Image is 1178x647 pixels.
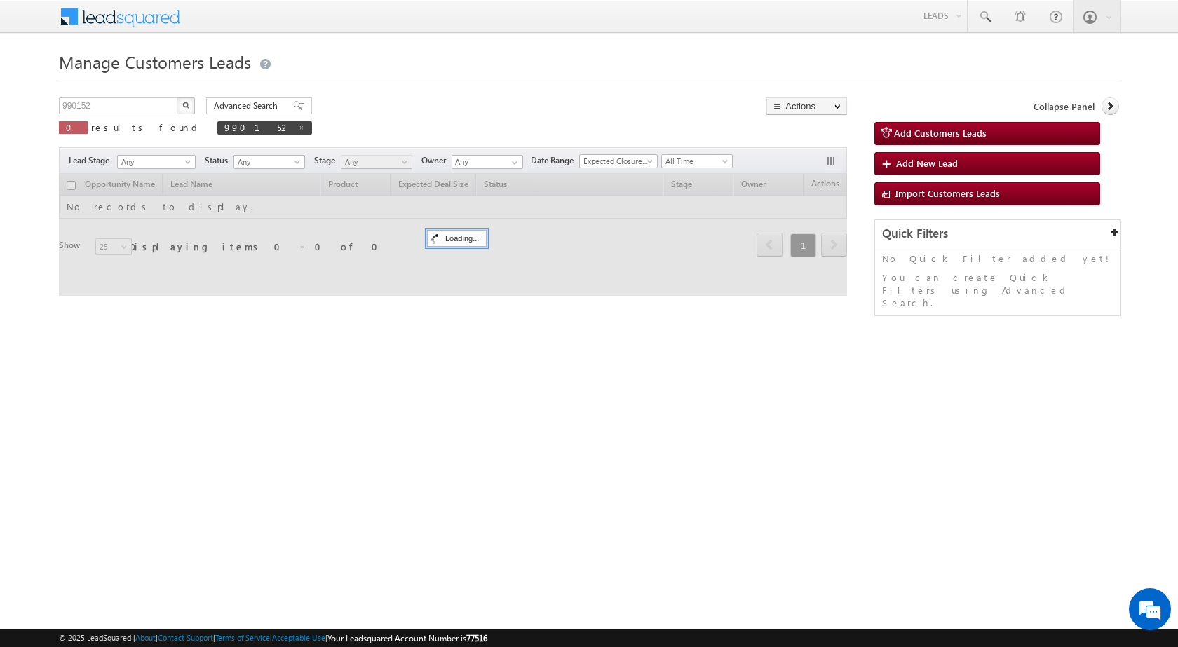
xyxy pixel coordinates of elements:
[117,155,196,169] a: Any
[59,50,251,73] span: Manage Customers Leads
[896,157,958,169] span: Add New Lead
[59,632,487,645] span: © 2025 LeadSquared | | | | |
[580,155,653,168] span: Expected Closure Date
[341,156,408,168] span: Any
[66,121,81,133] span: 0
[91,121,203,133] span: results found
[234,156,301,168] span: Any
[327,633,487,643] span: Your Leadsquared Account Number is
[314,154,341,167] span: Stage
[875,220,1120,247] div: Quick Filters
[215,633,270,642] a: Terms of Service
[118,156,191,168] span: Any
[895,187,1000,199] span: Import Customers Leads
[882,252,1113,265] p: No Quick Filter added yet!
[894,127,987,139] span: Add Customers Leads
[233,155,305,169] a: Any
[158,633,213,642] a: Contact Support
[214,100,282,112] span: Advanced Search
[1034,100,1095,113] span: Collapse Panel
[579,154,658,168] a: Expected Closure Date
[531,154,579,167] span: Date Range
[662,155,729,168] span: All Time
[661,154,733,168] a: All Time
[466,633,487,643] span: 77516
[69,154,115,167] span: Lead Stage
[421,154,452,167] span: Owner
[452,155,523,169] input: Type to Search
[766,97,847,115] button: Actions
[205,154,233,167] span: Status
[427,230,487,247] div: Loading...
[182,102,189,109] img: Search
[504,156,522,170] a: Show All Items
[272,633,325,642] a: Acceptable Use
[135,633,156,642] a: About
[882,271,1113,309] p: You can create Quick Filters using Advanced Search.
[224,121,291,133] span: 990152
[341,155,412,169] a: Any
